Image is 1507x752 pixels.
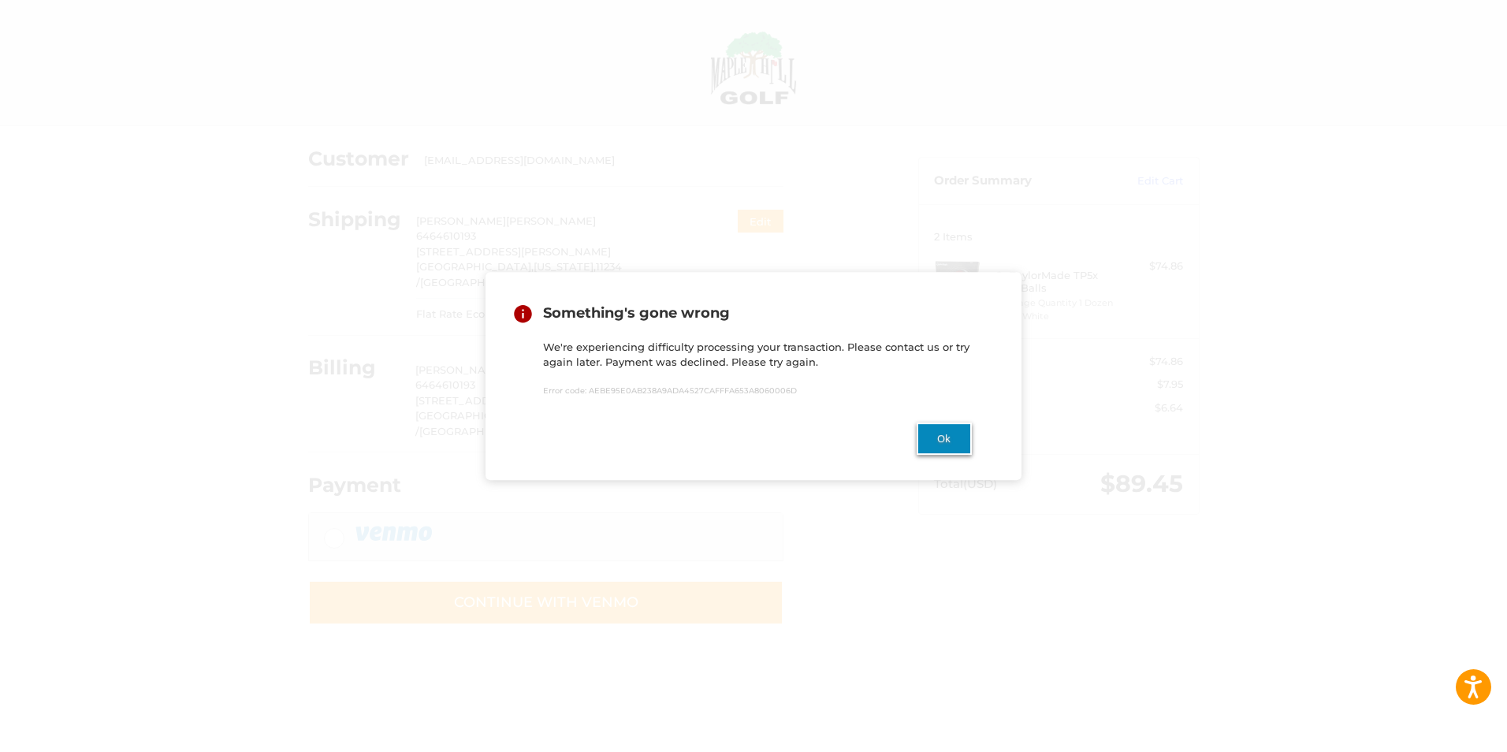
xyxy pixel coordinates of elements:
[589,387,797,396] span: AEBE95E0AB238A9ADA4527CAFFFA653A8060006D
[543,340,972,370] p: We're experiencing difficulty processing your transaction. Please contact us or try again later. ...
[543,305,730,322] span: Something's gone wrong
[917,423,972,455] button: Ok
[543,387,586,396] span: Error code:
[1377,709,1507,752] iframe: Google Customer Reviews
